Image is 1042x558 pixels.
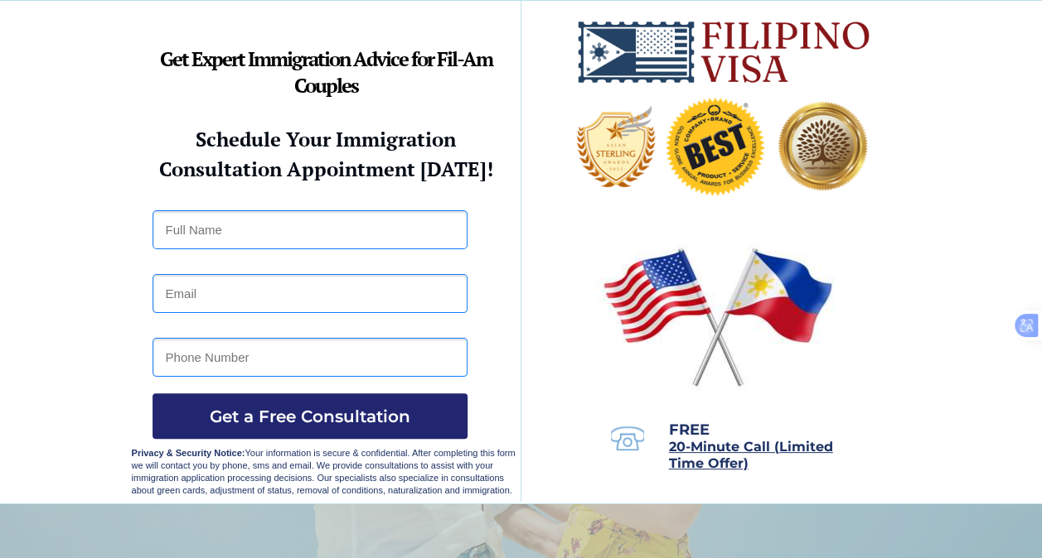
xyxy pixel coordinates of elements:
[153,338,468,377] input: Phone Number
[153,393,468,439] button: Get a Free Consultation
[669,421,710,439] span: FREE
[159,156,493,182] strong: Consultation Appointment [DATE]!
[132,448,245,458] strong: Privacy & Security Notice:
[153,274,468,313] input: Email
[153,210,468,249] input: Full Name
[132,448,516,495] span: Your information is secure & confidential. After completing this form we will contact you by phon...
[196,126,456,152] strong: Schedule Your Immigration
[669,440,833,470] a: 20-Minute Call (Limited Time Offer)
[669,439,833,471] span: 20-Minute Call (Limited Time Offer)
[153,406,468,426] span: Get a Free Consultation
[160,46,492,99] strong: Get Expert Immigration Advice for Fil-Am Couples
